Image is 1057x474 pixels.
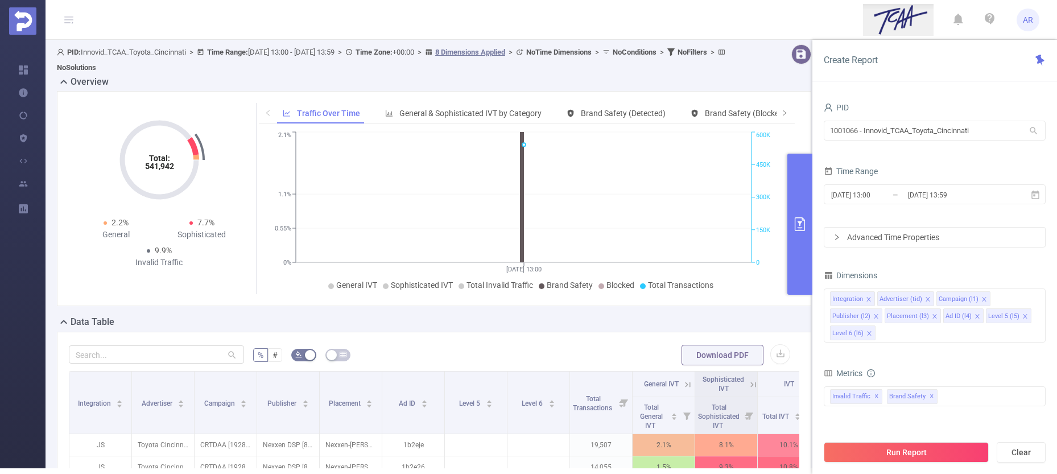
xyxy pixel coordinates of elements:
[257,434,319,456] p: Nexxen DSP [8605]
[581,109,666,118] span: Brand Safety (Detected)
[887,309,929,324] div: Placement (l3)
[833,234,840,241] i: icon: right
[78,399,113,407] span: Integration
[116,257,202,269] div: Invalid Traffic
[1022,314,1028,320] i: icon: close
[320,434,382,456] p: Nexxen-[PERSON_NAME]-DisplayBundle-300x250-cross-device-market2203 [4902179]
[606,281,634,290] span: Blocked
[144,162,174,171] tspan: 541,942
[57,48,67,56] i: icon: user
[399,399,417,407] span: Ad ID
[522,399,544,407] span: Level 6
[866,296,872,303] i: icon: close
[548,398,555,405] div: Sort
[945,309,972,324] div: Ad ID (l4)
[988,309,1019,324] div: Level 5 (l5)
[57,48,728,72] span: Innovid_TCAA_Toyota_Cincinnati [DATE] 13:00 - [DATE] 13:59 +00:00
[340,351,346,358] i: icon: table
[830,187,922,203] input: Start date
[866,331,872,337] i: icon: close
[421,398,427,402] i: icon: caret-up
[486,398,492,402] i: icon: caret-up
[329,399,362,407] span: Placement
[335,48,345,56] span: >
[756,226,770,234] tspan: 150K
[824,103,833,112] i: icon: user
[1023,9,1033,31] span: AR
[830,325,876,340] li: Level 6 (l6)
[832,326,864,341] div: Level 6 (l6)
[671,415,678,419] i: icon: caret-down
[132,434,194,456] p: Toyota Cincinnati [4291]
[336,281,377,290] span: General IVT
[9,7,36,35] img: Protected Media
[644,380,679,388] span: General IVT
[824,228,1045,247] div: icon: rightAdvanced Time Properties
[824,271,877,280] span: Dimensions
[907,187,999,203] input: End date
[204,399,237,407] span: Campaign
[741,397,757,434] i: Filter menu
[762,413,791,421] span: Total IVT
[272,351,278,360] span: #
[784,380,794,388] span: IVT
[297,109,360,118] span: Traffic Over Time
[943,308,984,323] li: Ad ID (l4)
[69,345,244,364] input: Search...
[526,48,592,56] b: No Time Dimensions
[613,48,657,56] b: No Conditions
[824,167,878,176] span: Time Range
[930,390,934,403] span: ✕
[391,281,453,290] span: Sophisticated IVT
[640,403,663,430] span: Total General IVT
[573,395,614,412] span: Total Transactions
[877,291,934,306] li: Advertiser (tid)
[707,48,718,56] span: >
[758,434,820,456] p: 10.1%
[177,398,184,405] div: Sort
[385,109,393,117] i: icon: bar-chart
[932,314,938,320] i: icon: close
[71,75,109,89] h2: Overview
[178,403,184,406] i: icon: caret-down
[366,403,373,406] i: icon: caret-down
[885,308,941,323] li: Placement (l3)
[67,48,81,56] b: PID:
[486,403,492,406] i: icon: caret-down
[936,291,990,306] li: Campaign (l1)
[258,351,263,360] span: %
[925,296,931,303] i: icon: close
[142,399,174,407] span: Advertiser
[178,398,184,402] i: icon: caret-up
[986,308,1031,323] li: Level 5 (l5)
[657,48,667,56] span: >
[148,154,170,163] tspan: Total:
[117,403,123,406] i: icon: caret-down
[705,109,786,118] span: Brand Safety (Blocked)
[616,372,632,434] i: Filter menu
[795,415,801,419] i: icon: caret-down
[435,48,505,56] u: 8 Dimensions Applied
[678,48,707,56] b: No Filters
[241,398,247,402] i: icon: caret-up
[703,376,744,393] span: Sophisticated IVT
[997,442,1046,463] button: Clear
[795,411,801,415] i: icon: caret-up
[756,161,770,168] tspan: 450K
[867,369,875,377] i: icon: info-circle
[570,434,632,456] p: 19,507
[679,397,695,434] i: Filter menu
[880,292,922,307] div: Advertiser (tid)
[832,309,870,324] div: Publisher (l2)
[275,225,291,232] tspan: 0.55%
[592,48,602,56] span: >
[756,194,770,201] tspan: 300K
[548,403,555,406] i: icon: caret-down
[830,389,882,404] span: Invalid Traffic
[240,398,247,405] div: Sort
[547,281,593,290] span: Brand Safety
[356,48,393,56] b: Time Zone:
[830,291,875,306] li: Integration
[466,281,533,290] span: Total Invalid Traffic
[159,229,245,241] div: Sophisticated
